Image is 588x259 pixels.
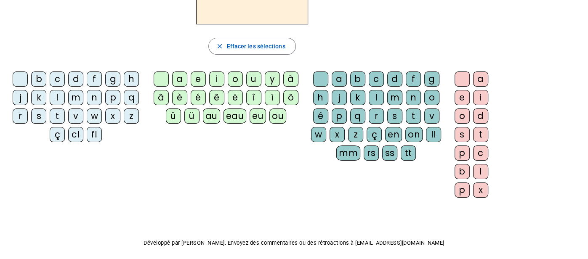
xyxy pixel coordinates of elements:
span: Effacer les sélections [226,41,285,51]
div: p [105,90,120,105]
div: a [473,71,488,87]
div: mm [336,145,360,161]
div: g [424,71,439,87]
div: eu [250,108,266,124]
div: ü [184,108,200,124]
div: b [350,71,365,87]
mat-icon: close [216,42,223,50]
div: on [405,127,423,142]
div: w [87,108,102,124]
div: k [31,90,46,105]
div: j [13,90,28,105]
div: en [385,127,402,142]
div: x [105,108,120,124]
div: ç [367,127,382,142]
div: x [473,182,488,198]
div: r [369,108,384,124]
div: f [87,71,102,87]
div: p [332,108,347,124]
div: ou [269,108,286,124]
div: w [311,127,326,142]
div: l [369,90,384,105]
div: a [332,71,347,87]
div: è [172,90,187,105]
div: h [124,71,139,87]
div: ll [426,127,441,142]
div: u [246,71,261,87]
div: q [124,90,139,105]
div: â [154,90,169,105]
div: rs [364,145,379,161]
div: e [455,90,470,105]
div: k [350,90,365,105]
div: e [191,71,206,87]
div: i [209,71,224,87]
div: s [387,108,402,124]
div: m [387,90,402,105]
div: z [124,108,139,124]
div: o [455,108,470,124]
div: l [473,164,488,179]
div: é [313,108,328,124]
div: t [50,108,65,124]
div: q [350,108,365,124]
div: cl [68,127,83,142]
div: au [203,108,220,124]
div: û [166,108,181,124]
div: l [50,90,65,105]
div: b [455,164,470,179]
div: b [31,71,46,87]
div: ê [209,90,224,105]
div: i [473,90,488,105]
div: c [473,145,488,161]
div: s [31,108,46,124]
div: t [473,127,488,142]
div: r [13,108,28,124]
div: p [455,145,470,161]
div: x [330,127,345,142]
div: f [406,71,421,87]
div: y [265,71,280,87]
div: g [105,71,120,87]
div: à [283,71,298,87]
div: a [172,71,187,87]
div: t [406,108,421,124]
button: Effacer les sélections [208,38,295,55]
div: v [424,108,439,124]
div: v [68,108,83,124]
div: c [369,71,384,87]
div: s [455,127,470,142]
div: tt [401,145,416,161]
div: ô [283,90,298,105]
div: ë [228,90,243,105]
div: d [473,108,488,124]
div: ç [50,127,65,142]
div: o [228,71,243,87]
div: eau [223,108,247,124]
div: p [455,182,470,198]
div: c [50,71,65,87]
div: fl [87,127,102,142]
div: é [191,90,206,105]
div: j [332,90,347,105]
div: n [87,90,102,105]
div: d [68,71,83,87]
div: d [387,71,402,87]
div: h [313,90,328,105]
div: î [246,90,261,105]
div: m [68,90,83,105]
div: z [348,127,363,142]
p: Développé par [PERSON_NAME]. Envoyez des commentaires ou des rétroactions à [EMAIL_ADDRESS][DOMAI... [7,238,581,248]
div: ss [382,145,397,161]
div: o [424,90,439,105]
div: n [406,90,421,105]
div: ï [265,90,280,105]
